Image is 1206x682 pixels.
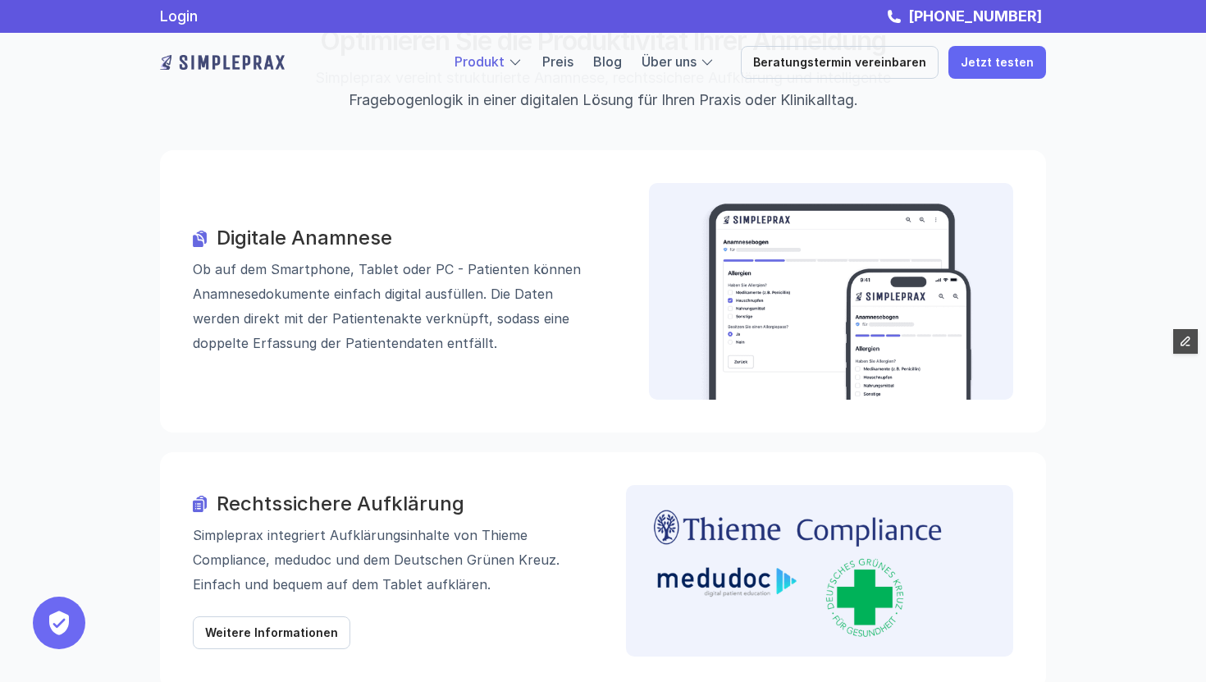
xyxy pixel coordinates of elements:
p: Beratungstermin vereinbaren [753,56,926,70]
a: Blog [593,53,622,70]
p: Ob auf dem Smartphone, Tablet oder PC - Patienten können Anamnese­dokumente einfach digital ausfü... [193,258,603,356]
a: Beratungstermin vereinbaren [741,46,939,79]
button: Edit Framer Content [1173,329,1198,354]
a: Login [160,7,198,25]
strong: [PHONE_NUMBER] [908,7,1042,25]
h3: Digitale Anamnese [217,227,603,251]
a: Jetzt testen [948,46,1046,79]
a: Preis [542,53,573,70]
p: Simpleprax integriert Aufklärungs­inhalte von Thieme Compliance, medudoc und dem Deutschen Grünen... [193,523,580,597]
a: Weitere Informationen [193,616,350,649]
a: Über uns [642,53,697,70]
a: Produkt [455,53,505,70]
h3: Rechtssichere Aufklärung [217,492,580,516]
p: Weitere Informationen [205,626,338,640]
a: [PHONE_NUMBER] [904,7,1046,25]
img: Logos der Aufklärungspartner [646,505,950,637]
img: Beispielbild der digitalen Anamnese [697,203,975,400]
p: Jetzt testen [961,56,1034,70]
